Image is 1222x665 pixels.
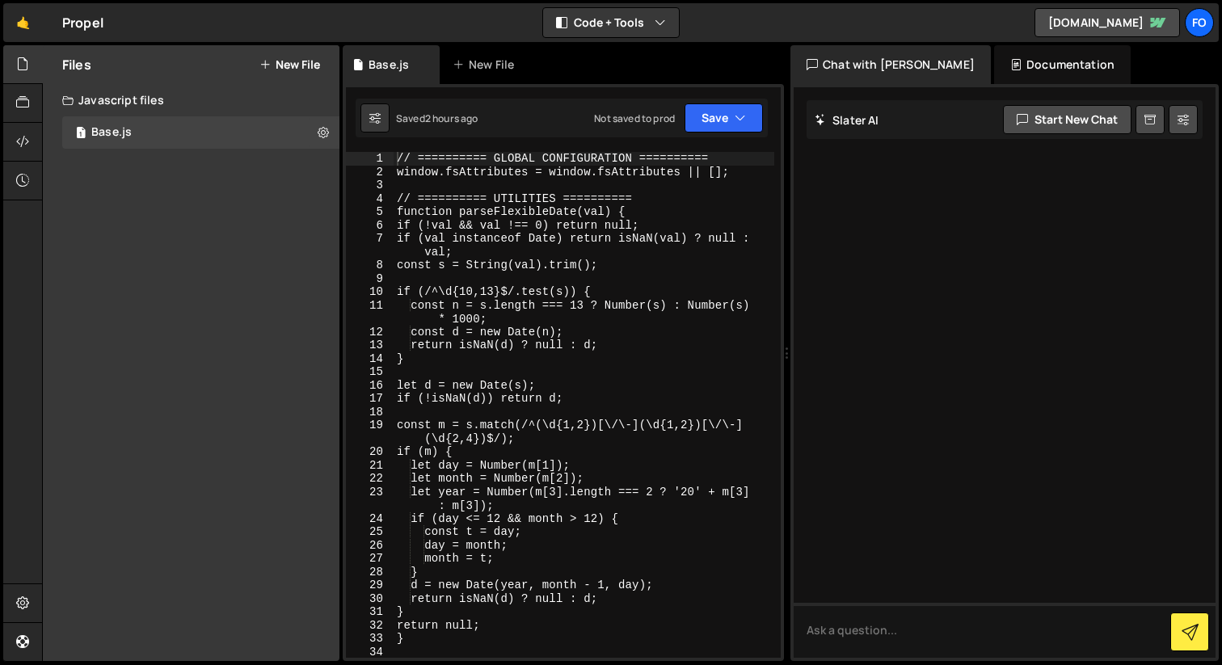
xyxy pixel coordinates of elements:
[346,632,394,646] div: 33
[346,419,394,445] div: 19
[346,486,394,512] div: 23
[346,365,394,379] div: 15
[43,84,339,116] div: Javascript files
[62,116,339,149] div: 17111/47186.js
[346,152,394,166] div: 1
[346,259,394,272] div: 8
[346,339,394,352] div: 13
[346,232,394,259] div: 7
[994,45,1131,84] div: Documentation
[346,166,394,179] div: 2
[346,352,394,366] div: 14
[346,646,394,659] div: 34
[259,58,320,71] button: New File
[346,205,394,219] div: 5
[346,579,394,592] div: 29
[346,552,394,566] div: 27
[346,459,394,473] div: 21
[346,619,394,633] div: 32
[396,112,478,125] div: Saved
[346,179,394,192] div: 3
[62,56,91,74] h2: Files
[346,379,394,393] div: 16
[346,285,394,299] div: 10
[685,103,763,133] button: Save
[346,272,394,286] div: 9
[346,472,394,486] div: 22
[346,592,394,606] div: 30
[346,392,394,406] div: 17
[346,605,394,619] div: 31
[369,57,409,73] div: Base.js
[346,445,394,459] div: 20
[1003,105,1131,134] button: Start new chat
[346,219,394,233] div: 6
[1034,8,1180,37] a: [DOMAIN_NAME]
[594,112,675,125] div: Not saved to prod
[346,326,394,339] div: 12
[346,566,394,579] div: 28
[543,8,679,37] button: Code + Tools
[91,125,132,140] div: Base.js
[1185,8,1214,37] a: fo
[346,406,394,419] div: 18
[453,57,520,73] div: New File
[62,13,103,32] div: Propel
[346,192,394,206] div: 4
[425,112,478,125] div: 2 hours ago
[346,539,394,553] div: 26
[76,128,86,141] span: 1
[346,299,394,326] div: 11
[346,512,394,526] div: 24
[815,112,879,128] h2: Slater AI
[3,3,43,42] a: 🤙
[790,45,991,84] div: Chat with [PERSON_NAME]
[346,525,394,539] div: 25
